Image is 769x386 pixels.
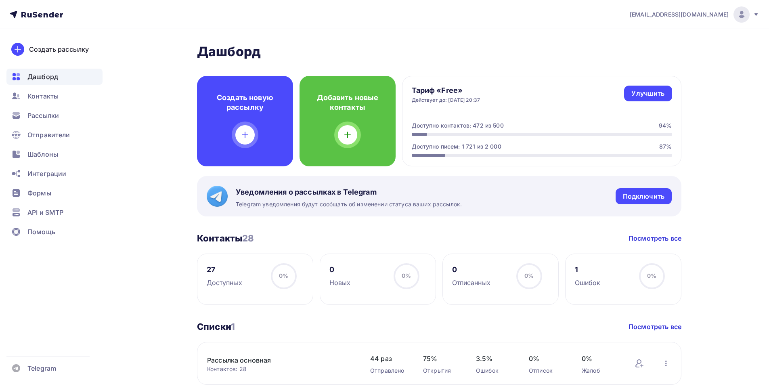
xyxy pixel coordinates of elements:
a: [EMAIL_ADDRESS][DOMAIN_NAME] [630,6,759,23]
div: Отписанных [452,278,490,287]
h4: Создать новую рассылку [210,93,280,112]
h3: Контакты [197,233,254,244]
a: Посмотреть все [629,322,681,331]
a: Шаблоны [6,146,103,162]
div: Улучшить [631,89,664,98]
a: Дашборд [6,69,103,85]
span: Telegram уведомления будут сообщать об изменении статуса ваших рассылок. [236,200,462,208]
span: Интеграции [27,169,66,178]
span: Шаблоны [27,149,58,159]
div: Создать рассылку [29,44,89,54]
span: 0% [279,272,288,279]
span: 0% [402,272,411,279]
div: Подключить [623,192,664,201]
div: Контактов: 28 [207,365,354,373]
span: Дашборд [27,72,58,82]
div: Отправлено [370,367,407,375]
div: Ошибок [476,367,513,375]
span: Контакты [27,91,59,101]
div: 27 [207,265,242,275]
span: 28 [242,233,254,243]
div: 94% [659,122,672,130]
span: 44 раз [370,354,407,363]
span: Формы [27,188,51,198]
span: [EMAIL_ADDRESS][DOMAIN_NAME] [630,10,729,19]
span: Отправители [27,130,70,140]
span: Telegram [27,363,56,373]
div: Доступных [207,278,242,287]
span: API и SMTP [27,208,63,217]
div: Доступно контактов: 472 из 500 [412,122,504,130]
span: Уведомления о рассылках в Telegram [236,187,462,197]
span: 0% [647,272,656,279]
div: Действует до: [DATE] 20:37 [412,97,480,103]
span: 0% [524,272,534,279]
div: 0 [452,265,490,275]
span: Рассылки [27,111,59,120]
span: 75% [423,354,460,363]
div: Ошибок [575,278,601,287]
span: 3.5% [476,354,513,363]
h3: Списки [197,321,235,332]
div: 0 [329,265,351,275]
a: Рассылки [6,107,103,124]
h4: Тариф «Free» [412,86,480,95]
span: 0% [582,354,618,363]
span: 0% [529,354,566,363]
span: 1 [231,321,235,332]
div: 87% [659,143,672,151]
div: Жалоб [582,367,618,375]
a: Контакты [6,88,103,104]
h4: Добавить новые контакты [312,93,383,112]
div: Открытия [423,367,460,375]
div: Отписок [529,367,566,375]
div: Новых [329,278,351,287]
span: Помощь [27,227,55,237]
div: 1 [575,265,601,275]
div: Доступно писем: 1 721 из 2 000 [412,143,501,151]
a: Отправители [6,127,103,143]
h2: Дашборд [197,44,681,60]
a: Посмотреть все [629,233,681,243]
a: Формы [6,185,103,201]
a: Рассылка основная [207,355,344,365]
